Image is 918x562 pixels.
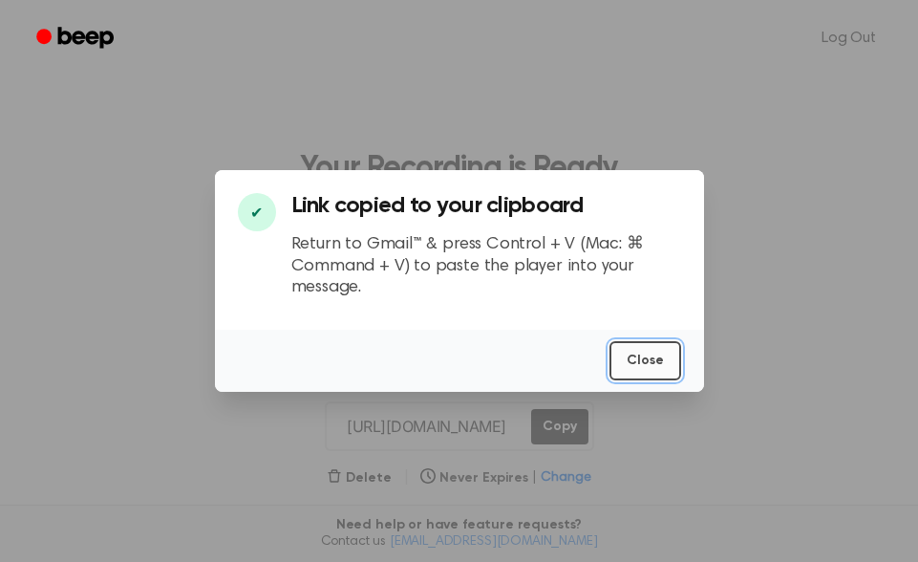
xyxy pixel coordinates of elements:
[238,193,276,231] div: ✔
[291,234,681,299] p: Return to Gmail™ & press Control + V (Mac: ⌘ Command + V) to paste the player into your message.
[291,193,681,219] h3: Link copied to your clipboard
[23,20,131,57] a: Beep
[609,341,681,380] button: Close
[802,15,895,61] a: Log Out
